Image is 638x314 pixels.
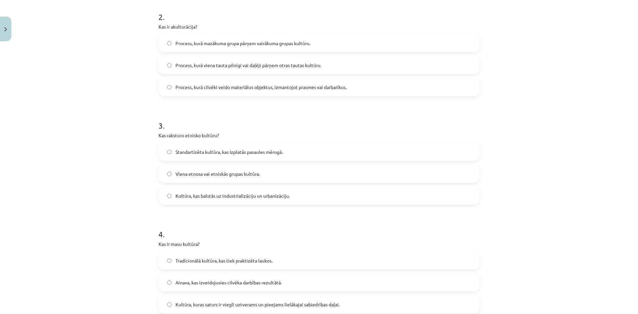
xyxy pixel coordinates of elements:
[4,27,7,32] img: icon-close-lesson-0947bae3869378f0d4975bcd49f059093ad1ed9edebbc8119c70593378902aed.svg
[167,194,171,198] input: Kultūra, kas balstās uz industrializāciju un urbanizāciju.
[175,192,290,199] span: Kultūra, kas balstās uz industrializāciju un urbanizāciju.
[167,85,171,89] input: Process, kurā cilvēki veido materiālus objektus, izmantojot prasmes vai darbarīkus.
[167,302,171,307] input: Kultūra, kuras saturs ir viegli uztverams un pieejams lielākajai sabiedrības daļai.
[167,172,171,176] input: Viena etnosa vai etniskās grupas kultūra.
[167,259,171,263] input: Tradicionālā kultūra, kas tiek praktizēta laukos.
[159,1,479,21] h1: 2 .
[175,170,260,177] span: Viena etnosa vai etniskās grupas kultūra.
[159,23,479,30] p: Kas ir akulturācija?
[167,280,171,285] input: Ainava, kas izveidojusies cilvēka darbības rezultātā.
[159,132,479,139] p: Kas raksturo etnisko kultūru?
[175,84,347,91] span: Process, kurā cilvēki veido materiālus objektus, izmantojot prasmes vai darbarīkus.
[167,41,171,46] input: Process, kurā mazākuma grupa pārņem vairākuma grupas kultūru.
[175,301,340,308] span: Kultūra, kuras saturs ir viegli uztverams un pieejams lielākajai sabiedrības daļai.
[175,62,321,69] span: Process, kurā viena tauta pilnīgi vai daļēji pārņem otras tautas kultūru.
[159,218,479,239] h1: 4 .
[175,149,283,156] span: Standartizēta kultūra, kas izplatās pasaules mērogā.
[167,150,171,154] input: Standartizēta kultūra, kas izplatās pasaules mērogā.
[175,279,282,286] span: Ainava, kas izveidojusies cilvēka darbības rezultātā.
[167,63,171,67] input: Process, kurā viena tauta pilnīgi vai daļēji pārņem otras tautas kultūru.
[175,40,310,47] span: Process, kurā mazākuma grupa pārņem vairākuma grupas kultūru.
[159,109,479,130] h1: 3 .
[159,241,479,248] p: Kas ir masu kultūra?
[175,257,272,264] span: Tradicionālā kultūra, kas tiek praktizēta laukos.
